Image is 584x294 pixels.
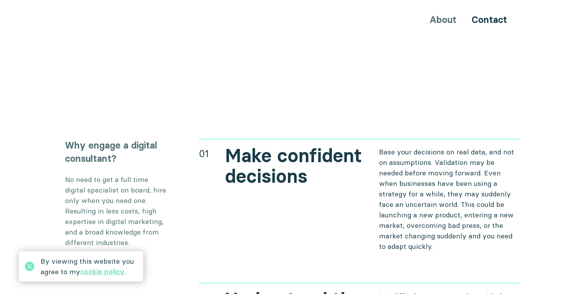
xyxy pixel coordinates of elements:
[472,14,507,25] a: Contact
[65,174,166,248] p: No need to get a full time digital specialist on board, hire only when you need one. Resulting in...
[225,145,365,187] h2: Make confident decisions
[199,147,209,161] div: 01
[40,256,137,277] div: By viewing this website you agree to my .
[80,267,125,276] a: cookie policy
[379,147,519,252] p: Base your decisions on real data, and not on assumptions. Validation may be needed before moving ...
[65,139,166,165] h3: Why engage a digital consultant?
